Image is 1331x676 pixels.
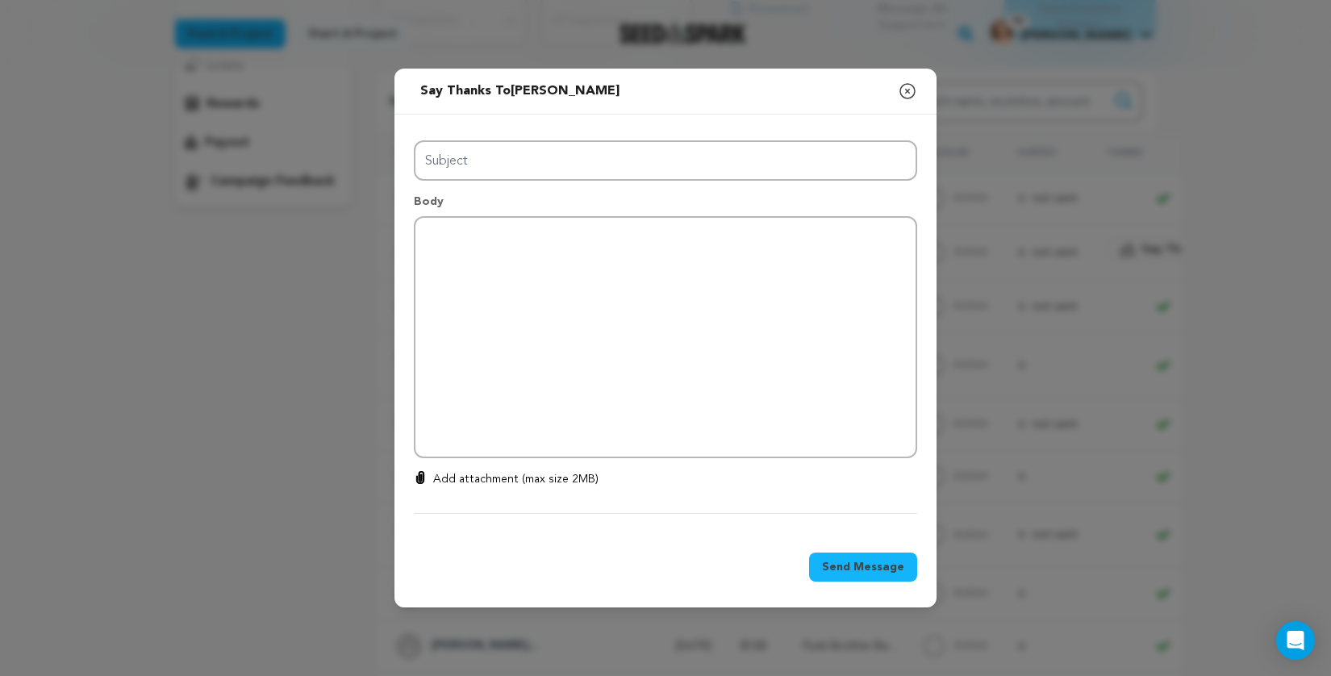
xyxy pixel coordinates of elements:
input: Subject [414,140,917,182]
span: Send Message [822,559,904,575]
div: Open Intercom Messenger [1276,621,1315,660]
p: Body [414,194,917,216]
div: Say thanks to [420,81,620,101]
button: Send Message [809,553,917,582]
span: [PERSON_NAME] [511,85,620,98]
p: Add attachment (max size 2MB) [433,471,599,487]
